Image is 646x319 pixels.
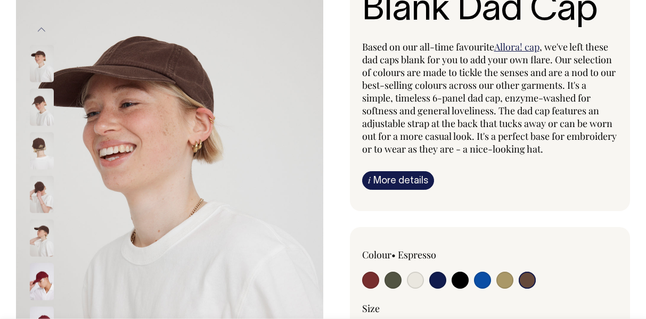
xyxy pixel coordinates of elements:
[30,176,54,213] img: espresso
[30,132,54,170] img: espresso
[391,248,396,261] span: •
[362,40,494,53] span: Based on our all-time favourite
[362,171,434,190] a: iMore details
[30,89,54,126] img: espresso
[362,302,618,315] div: Size
[30,263,54,300] img: burgundy
[34,18,50,42] button: Previous
[30,45,54,82] img: espresso
[398,248,436,261] label: Espresso
[362,40,617,155] span: , we've left these dad caps blank for you to add your own flare. Our selection of colours are mad...
[30,220,54,257] img: espresso
[368,174,371,186] span: i
[494,40,539,53] a: Allora! cap
[362,248,464,261] div: Colour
